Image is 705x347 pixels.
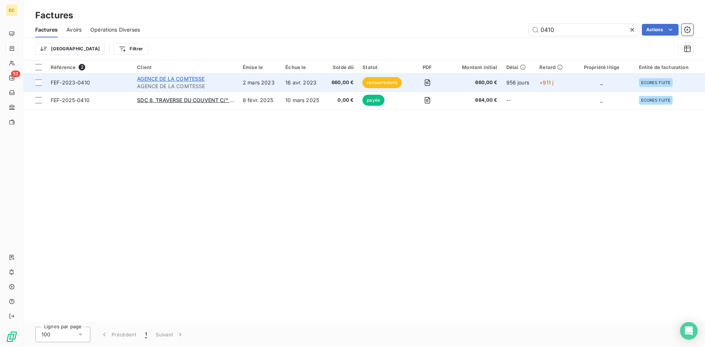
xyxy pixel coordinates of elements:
div: Statut [362,64,404,70]
input: Rechercher [529,24,639,36]
span: _ [600,79,603,86]
div: Échue le [285,64,321,70]
div: Délai [506,64,531,70]
span: payée [362,95,384,106]
div: Client [137,64,234,70]
span: _ [600,97,603,103]
button: 1 [141,327,151,342]
div: Retard [539,64,564,70]
span: SDC 8, TRAVERSE DU COUVENT C/° LEANDRI [137,97,252,103]
div: Solde dû [330,64,354,70]
div: Entité de facturation [639,64,701,70]
span: 684,00 € [451,97,498,104]
span: Factures [35,26,58,33]
span: ECORES FUITE [641,98,671,102]
span: Référence [51,64,76,70]
button: Actions [642,24,679,36]
span: 1 [145,331,147,338]
span: 100 [41,331,50,338]
span: 0,00 € [330,97,354,104]
td: 10 mars 2025 [281,91,326,109]
span: FEF-2025-0410 [51,97,90,103]
div: EC [6,4,18,16]
h3: Factures [35,9,73,22]
div: PDF [413,64,442,70]
span: AGENCE DE LA COMTESSE [137,83,234,90]
span: AGENCE DE LA COMTESSE [137,76,205,82]
td: 2 mars 2023 [238,74,281,91]
span: 53 [11,71,20,77]
span: recouvrement [362,77,402,88]
button: Précédent [96,327,141,342]
span: FEF-2023-0410 [51,79,90,86]
button: [GEOGRAPHIC_DATA] [35,43,105,55]
td: -- [502,91,535,109]
span: Avoirs [66,26,82,33]
img: Logo LeanPay [6,331,18,343]
div: Montant initial [451,64,498,70]
td: 956 jours [502,74,535,91]
span: ECORES FUITE [641,80,671,85]
button: Filtrer [114,43,148,55]
span: 660,00 € [451,79,498,86]
div: Open Intercom Messenger [680,322,698,340]
div: Propriété litige [574,64,630,70]
td: 8 févr. 2025 [238,91,281,109]
td: 16 avr. 2023 [281,74,326,91]
span: 660,00 € [330,79,354,86]
span: +911 j [539,79,553,86]
span: 2 [79,64,85,71]
button: Suivant [151,327,188,342]
div: Émise le [243,64,276,70]
span: Opérations Diverses [90,26,140,33]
